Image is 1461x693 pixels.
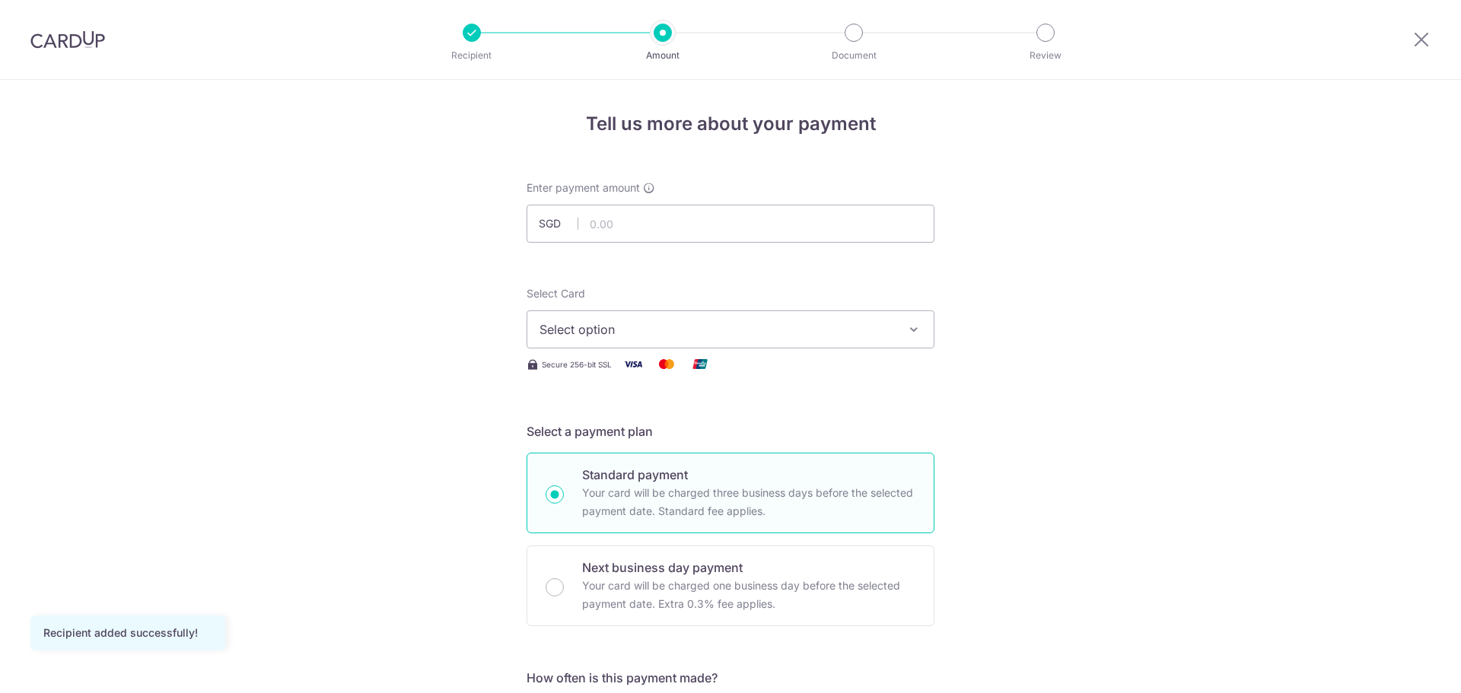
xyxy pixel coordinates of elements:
[1364,647,1446,685] iframe: Opens a widget where you can find more information
[582,577,915,613] p: Your card will be charged one business day before the selected payment date. Extra 0.3% fee applies.
[651,354,682,374] img: Mastercard
[542,358,612,370] span: Secure 256-bit SSL
[415,48,528,63] p: Recipient
[527,205,934,243] input: 0.00
[527,422,934,440] h5: Select a payment plan
[43,625,212,641] div: Recipient added successfully!
[582,466,915,484] p: Standard payment
[527,669,934,687] h5: How often is this payment made?
[540,320,894,339] span: Select option
[685,354,715,374] img: Union Pay
[989,48,1102,63] p: Review
[797,48,910,63] p: Document
[527,310,934,348] button: Select option
[30,30,105,49] img: CardUp
[539,216,578,231] span: SGD
[527,180,640,196] span: Enter payment amount
[606,48,719,63] p: Amount
[527,110,934,138] h4: Tell us more about your payment
[618,354,648,374] img: Visa
[527,287,585,300] span: translation missing: en.payables.payment_networks.credit_card.summary.labels.select_card
[582,558,915,577] p: Next business day payment
[582,484,915,520] p: Your card will be charged three business days before the selected payment date. Standard fee appl...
